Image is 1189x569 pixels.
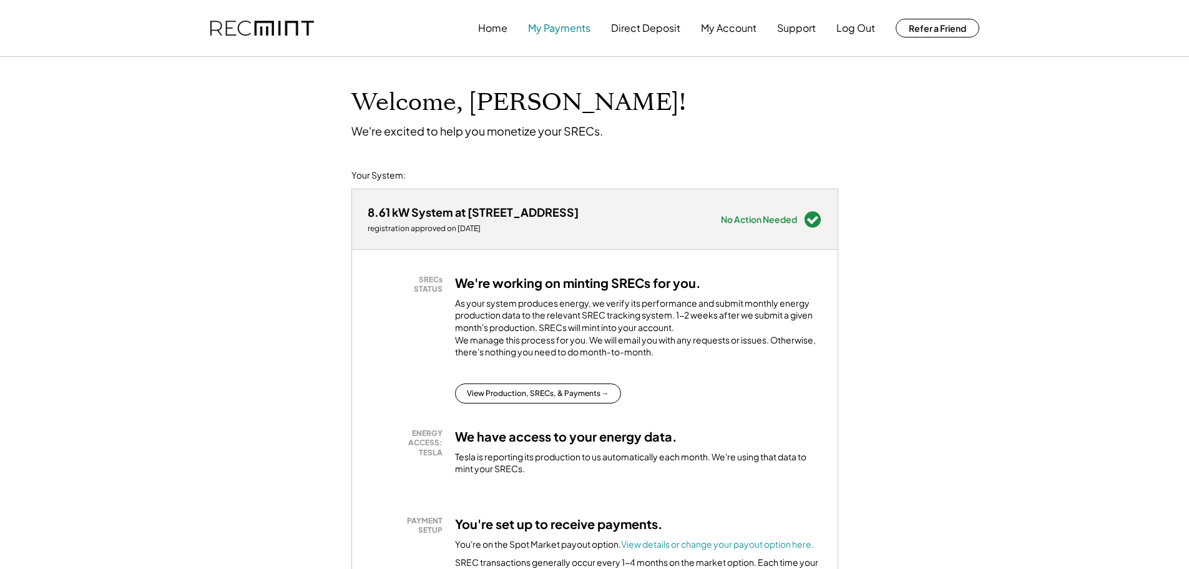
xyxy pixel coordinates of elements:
[368,224,579,234] div: registration approved on [DATE]
[351,124,603,138] div: We're excited to help you monetize your SRECs.
[528,16,590,41] button: My Payments
[455,275,701,291] h3: We're working on minting SRECs for you.
[721,215,797,224] div: No Action Needed
[478,16,507,41] button: Home
[836,16,875,41] button: Log Out
[455,428,677,445] h3: We have access to your energy data.
[455,297,822,365] div: As your system produces energy, we verify its performance and submit monthly energy production da...
[455,538,814,551] div: You're on the Spot Market payout option.
[455,383,621,403] button: View Production, SRECs, & Payments →
[351,88,686,117] h1: Welcome, [PERSON_NAME]!
[777,16,816,41] button: Support
[455,516,663,532] h3: You're set up to receive payments.
[701,16,756,41] button: My Account
[374,275,443,294] div: SRECs STATUS
[611,16,680,41] button: Direct Deposit
[351,169,406,182] div: Your System:
[374,428,443,458] div: ENERGY ACCESS: TESLA
[374,516,443,535] div: PAYMENT SETUP
[896,19,979,37] button: Refer a Friend
[210,21,314,36] img: recmint-logotype%403x.png
[621,538,814,550] a: View details or change your payout option here.
[368,205,579,219] div: 8.61 kW System at [STREET_ADDRESS]
[455,451,822,475] div: Tesla is reporting its production to us automatically each month. We're using that data to mint y...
